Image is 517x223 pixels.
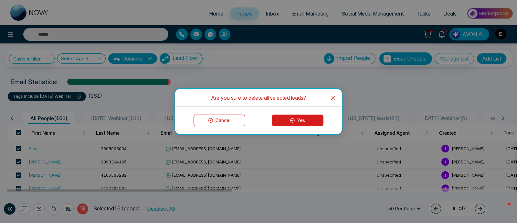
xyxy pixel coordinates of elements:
[324,89,342,106] button: Close
[183,94,334,101] div: Are you sure to delete all selected leads?
[272,115,323,126] button: Yes
[331,95,336,100] span: close
[495,201,511,217] iframe: Intercom live chat
[194,115,245,126] button: Cancel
